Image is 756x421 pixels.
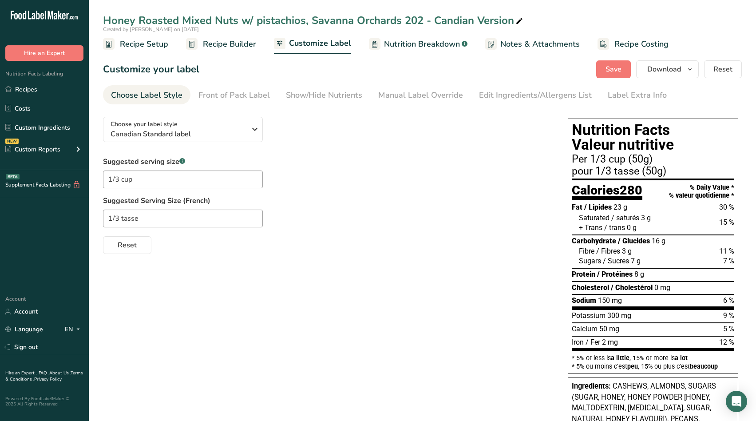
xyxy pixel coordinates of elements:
[572,123,734,152] h1: Nutrition Facts Valeur nutritive
[634,270,644,278] span: 8 g
[500,38,580,50] span: Notes & Attachments
[5,370,37,376] a: Hire an Expert .
[5,396,83,407] div: Powered By FoodLabelMaker © 2025 All Rights Reserved
[599,325,619,333] span: 50 mg
[572,296,596,305] span: Sodium
[631,257,641,265] span: 7 g
[103,12,525,28] div: Honey Roasted Mixed Nuts w/ pistachios, Savanna Orchards 202 - Candian Version
[369,34,467,54] a: Nutrition Breakdown
[572,237,616,245] span: Carbohydrate
[620,183,642,198] span: 280
[572,154,734,165] div: Per 1/3 cup (50g)
[6,174,20,179] div: BETA
[604,223,625,232] span: / trans
[606,64,621,75] span: Save
[675,354,688,361] span: a lot
[378,89,463,101] div: Manual Label Override
[572,351,734,369] section: * 5% or less is , 15% or more is
[586,338,600,346] span: / Fer
[274,33,351,55] a: Customize Label
[611,283,653,292] span: / Cholestérol
[647,64,681,75] span: Download
[5,45,83,61] button: Hire an Expert
[485,34,580,54] a: Notes & Attachments
[572,184,642,200] div: Calories
[186,34,256,54] a: Recipe Builder
[579,257,601,265] span: Sugars
[596,60,631,78] button: Save
[719,218,734,226] span: 15 %
[118,240,137,250] span: Reset
[5,370,83,382] a: Terms & Conditions .
[596,247,620,255] span: / Fibres
[5,145,60,154] div: Custom Reports
[719,338,734,346] span: 12 %
[572,270,595,278] span: Protein
[103,156,263,167] label: Suggested serving size
[111,119,178,129] span: Choose your label style
[579,247,594,255] span: Fibre
[579,223,602,232] span: + Trans
[572,338,584,346] span: Iron
[690,363,718,370] span: beaucoup
[611,354,629,361] span: a little
[598,296,622,305] span: 150 mg
[654,283,670,292] span: 0 mg
[579,214,610,222] span: Saturated
[622,247,632,255] span: 3 g
[203,38,256,50] span: Recipe Builder
[34,376,62,382] a: Privacy Policy
[103,26,199,33] span: Created by [PERSON_NAME] on [DATE]
[572,203,582,211] span: Fat
[103,62,199,77] h1: Customize your label
[5,139,19,144] div: NEW
[719,247,734,255] span: 11 %
[641,214,651,222] span: 3 g
[111,129,246,139] span: Canadian Standard label
[103,236,151,254] button: Reset
[636,60,699,78] button: Download
[607,311,631,320] span: 300 mg
[572,363,734,369] div: * 5% ou moins c’est , 15% ou plus c’est
[49,370,71,376] a: About Us .
[652,237,665,245] span: 16 g
[669,184,734,199] div: % Daily Value * % valeur quotidienne *
[572,166,734,177] div: pour 1/3 tasse (50g)
[713,64,732,75] span: Reset
[597,270,633,278] span: / Protéines
[618,237,650,245] span: / Glucides
[723,325,734,333] span: 5 %
[627,363,638,370] span: peu
[608,89,667,101] div: Label Extra Info
[572,283,609,292] span: Cholesterol
[723,311,734,320] span: 9 %
[611,214,639,222] span: / saturés
[584,203,612,211] span: / Lipides
[726,391,747,412] div: Open Intercom Messenger
[111,89,182,101] div: Choose Label Style
[614,38,669,50] span: Recipe Costing
[103,195,550,206] label: Suggested Serving Size (French)
[572,382,611,390] span: Ingredients:
[723,296,734,305] span: 6 %
[479,89,592,101] div: Edit Ingredients/Allergens List
[198,89,270,101] div: Front of Pack Label
[723,257,734,265] span: 7 %
[572,311,606,320] span: Potassium
[65,324,83,335] div: EN
[384,38,460,50] span: Nutrition Breakdown
[704,60,742,78] button: Reset
[289,37,351,49] span: Customize Label
[120,38,168,50] span: Recipe Setup
[614,203,627,211] span: 23 g
[286,89,362,101] div: Show/Hide Nutrients
[719,203,734,211] span: 30 %
[5,322,43,337] a: Language
[603,257,629,265] span: / Sucres
[572,325,598,333] span: Calcium
[598,34,669,54] a: Recipe Costing
[103,117,263,142] button: Choose your label style Canadian Standard label
[602,338,618,346] span: 2 mg
[103,34,168,54] a: Recipe Setup
[627,223,637,232] span: 0 g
